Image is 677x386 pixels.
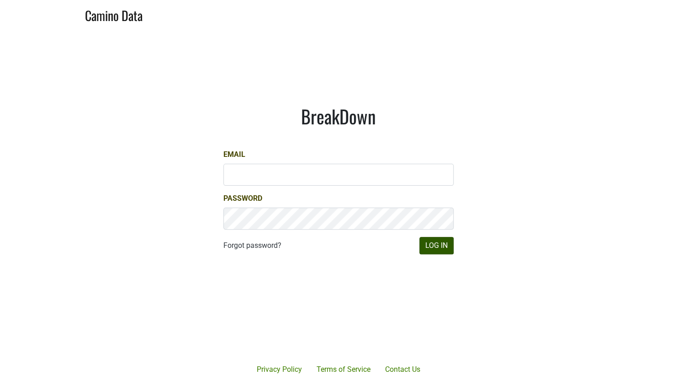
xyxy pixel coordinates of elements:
[419,237,454,254] button: Log In
[223,240,281,251] a: Forgot password?
[249,360,309,379] a: Privacy Policy
[309,360,378,379] a: Terms of Service
[223,149,245,160] label: Email
[223,105,454,127] h1: BreakDown
[223,193,262,204] label: Password
[85,4,143,25] a: Camino Data
[378,360,428,379] a: Contact Us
